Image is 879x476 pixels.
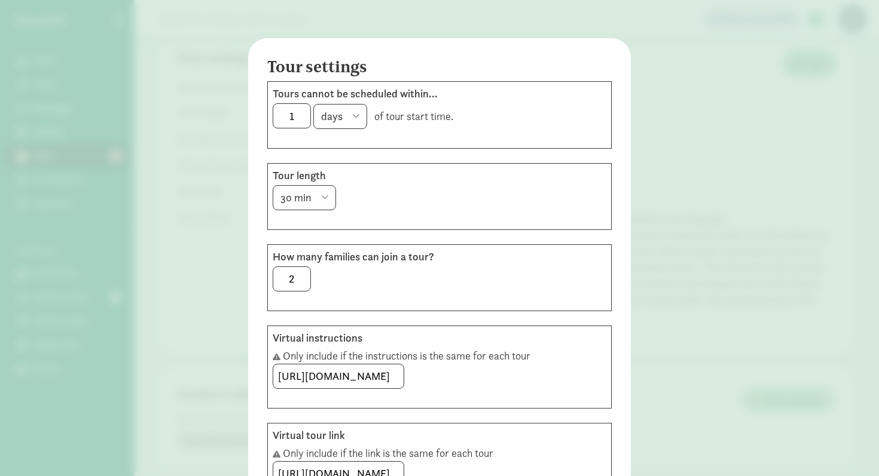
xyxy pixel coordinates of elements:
iframe: Chat Widget [819,419,879,476]
span: Only include if the link is the same for each tour [283,446,493,460]
span: Only include if the instructions is the same for each tour [283,349,530,363]
h3: Tour settings [267,57,602,76]
span: of tour start time. [370,109,453,123]
label: Tour length [273,168,606,183]
label: Tours cannot be scheduled within... [273,87,606,101]
label: Virtual instructions [273,331,606,345]
label: Virtual tour link [273,428,606,443]
label: How many families can join a tour? [273,250,606,264]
